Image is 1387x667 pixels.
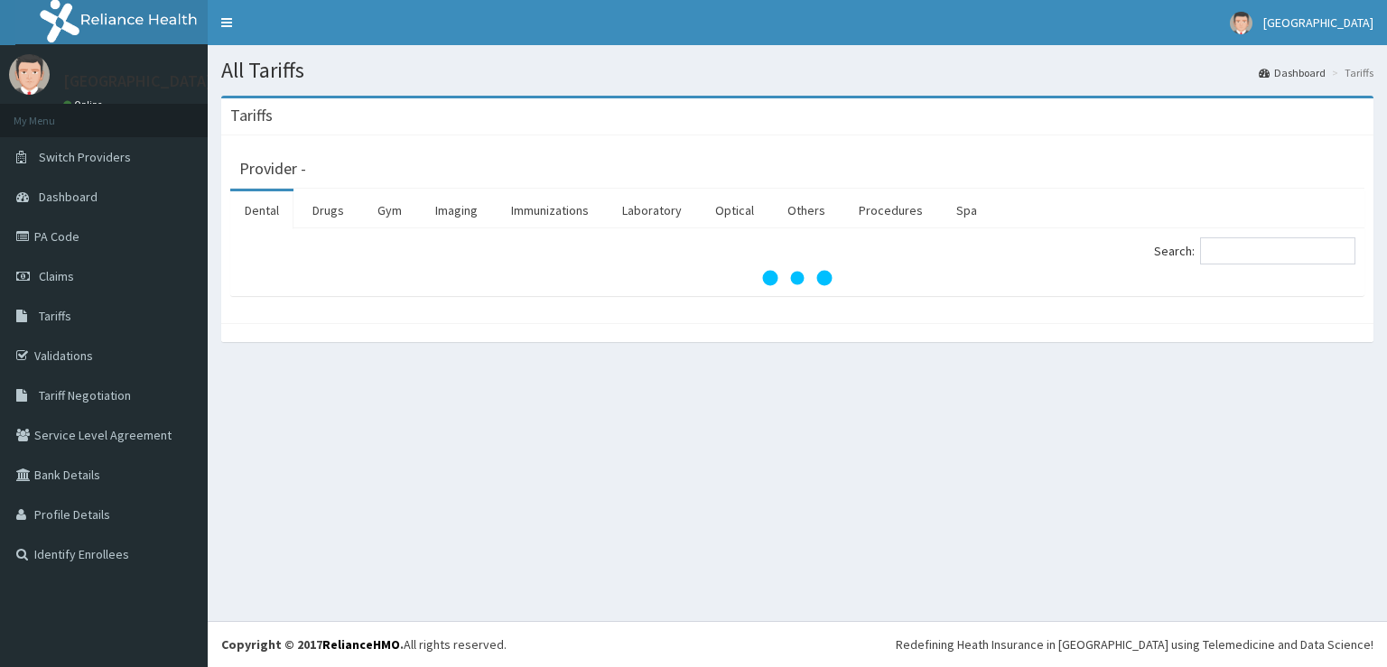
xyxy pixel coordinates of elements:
[39,268,74,284] span: Claims
[221,59,1373,82] h1: All Tariffs
[39,308,71,324] span: Tariffs
[239,161,306,177] h3: Provider -
[421,191,492,229] a: Imaging
[761,242,833,314] svg: audio-loading
[363,191,416,229] a: Gym
[9,54,50,95] img: User Image
[1327,65,1373,80] li: Tariffs
[844,191,937,229] a: Procedures
[942,191,991,229] a: Spa
[1259,65,1326,80] a: Dashboard
[298,191,358,229] a: Drugs
[63,98,107,111] a: Online
[230,191,293,229] a: Dental
[63,73,212,89] p: [GEOGRAPHIC_DATA]
[39,387,131,403] span: Tariff Negotiation
[896,635,1373,653] div: Redefining Heath Insurance in [GEOGRAPHIC_DATA] using Telemedicine and Data Science!
[1263,14,1373,31] span: [GEOGRAPHIC_DATA]
[39,189,98,205] span: Dashboard
[1200,237,1355,264] input: Search:
[497,191,603,229] a: Immunizations
[1230,12,1252,34] img: User Image
[608,191,696,229] a: Laboratory
[701,191,768,229] a: Optical
[322,636,400,653] a: RelianceHMO
[773,191,840,229] a: Others
[230,107,273,124] h3: Tariffs
[1154,237,1355,264] label: Search:
[208,621,1387,667] footer: All rights reserved.
[39,149,131,165] span: Switch Providers
[221,636,404,653] strong: Copyright © 2017 .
